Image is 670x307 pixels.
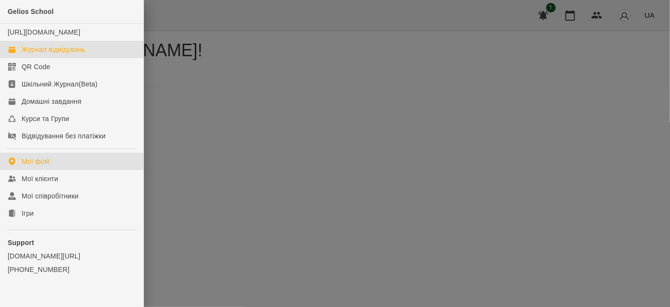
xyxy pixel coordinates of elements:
div: Мої співробітники [22,191,79,201]
div: Курси та Групи [22,114,69,123]
div: Ігри [22,209,34,218]
div: Мої філії [22,157,50,166]
span: Gelios School [8,8,54,15]
div: Домашні завдання [22,97,81,106]
a: [DOMAIN_NAME][URL] [8,251,136,261]
div: Мої клієнти [22,174,58,184]
p: Support [8,238,136,247]
div: Журнал відвідувань [22,45,85,54]
div: QR Code [22,62,50,72]
a: [URL][DOMAIN_NAME] [8,28,80,36]
div: Відвідування без платіжки [22,131,106,141]
div: Шкільний Журнал(Beta) [22,79,97,89]
a: [PHONE_NUMBER] [8,265,136,274]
